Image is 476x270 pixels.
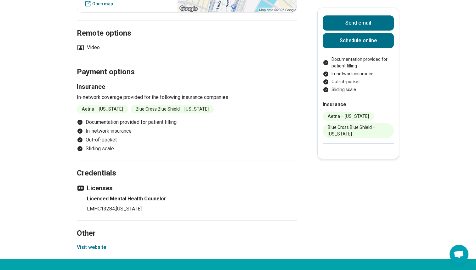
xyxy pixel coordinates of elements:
p: In-network coverage provided for the following insurance companies [77,94,297,101]
h2: Other [77,213,297,239]
button: Visit website [77,244,106,251]
li: Out-of-pocket [323,78,394,85]
p: LMHC13284 [87,205,297,213]
ul: Payment options [323,56,394,93]
li: Blue Cross Blue Shield – [US_STATE] [131,105,214,113]
h4: Licensed Mental Health Counelor [87,195,297,203]
li: Aetna – [US_STATE] [77,105,128,113]
li: Out-of-pocket [77,136,297,144]
li: Sliding scale [323,86,394,93]
li: Blue Cross Blue Shield – [US_STATE] [323,123,394,138]
li: In-network insurance [77,127,297,135]
h2: Credentials [77,153,297,179]
ul: Payment options [77,118,297,152]
h3: Insurance [77,82,297,91]
a: Open map [85,1,170,7]
li: Aetna – [US_STATE] [323,112,374,121]
div: 开放式聊天 [450,245,468,264]
li: Video [77,44,100,51]
li: Sliding scale [77,145,297,152]
h2: Remote options [77,13,297,39]
li: Documentation provided for patient filling [323,56,394,69]
h2: Insurance [323,101,394,108]
a: Schedule online [323,33,394,48]
span: , [US_STATE] [115,206,142,212]
li: In-network insurance [323,71,394,77]
li: Documentation provided for patient filling [77,118,297,126]
h2: Payment options [77,52,297,78]
button: Send email [323,15,394,31]
h3: Licenses [77,184,297,192]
